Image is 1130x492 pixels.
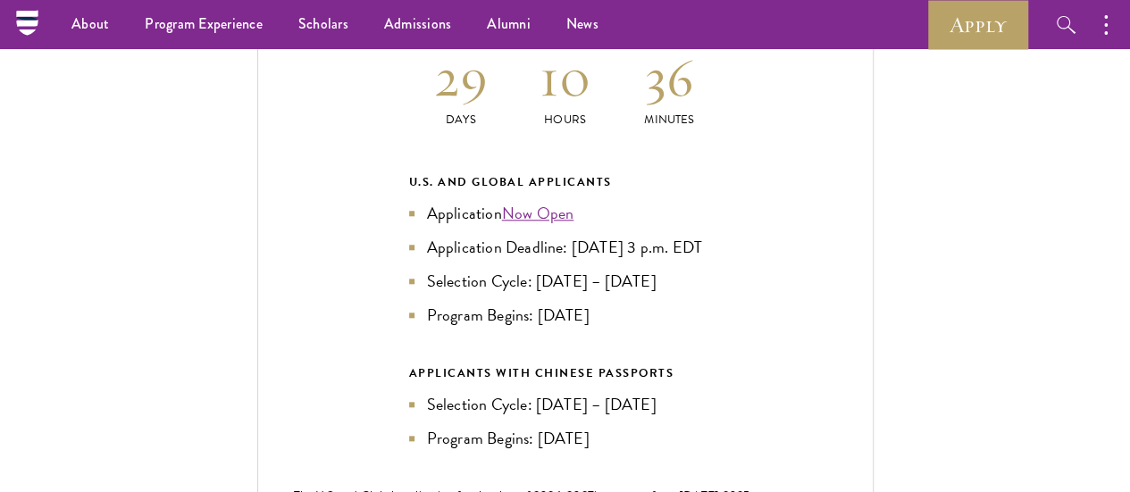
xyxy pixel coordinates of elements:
[502,201,574,225] a: Now Open
[617,44,722,111] h2: 36
[409,426,722,451] li: Program Begins: [DATE]
[409,44,514,111] h2: 29
[409,363,722,383] div: APPLICANTS WITH CHINESE PASSPORTS
[409,111,514,129] p: Days
[409,269,722,294] li: Selection Cycle: [DATE] – [DATE]
[513,111,617,129] p: Hours
[513,44,617,111] h2: 10
[409,392,722,417] li: Selection Cycle: [DATE] – [DATE]
[409,201,722,226] li: Application
[409,235,722,260] li: Application Deadline: [DATE] 3 p.m. EDT
[409,303,722,328] li: Program Begins: [DATE]
[409,172,722,192] div: U.S. and Global Applicants
[617,111,722,129] p: Minutes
